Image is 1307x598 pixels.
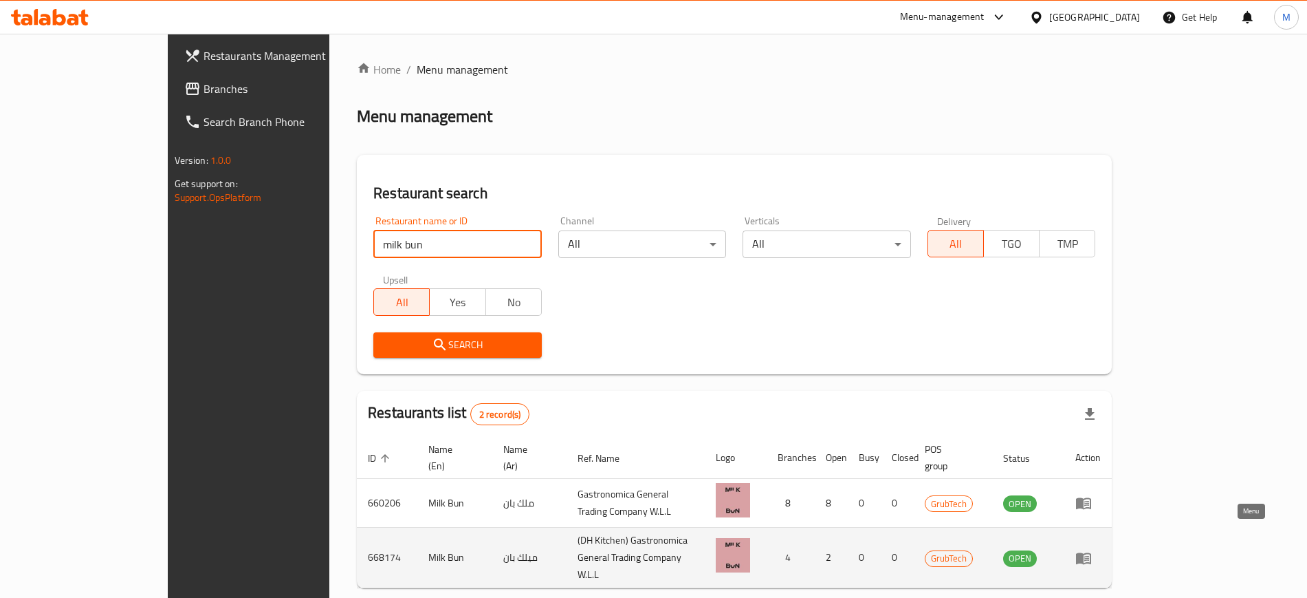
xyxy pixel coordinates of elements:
[417,528,492,588] td: Milk Bun
[716,483,750,517] img: Milk Bun
[368,403,529,425] h2: Restaurants list
[815,437,848,479] th: Open
[373,332,542,358] button: Search
[989,234,1034,254] span: TGO
[900,9,985,25] div: Menu-management
[937,216,971,226] label: Delivery
[927,230,984,257] button: All
[848,528,881,588] td: 0
[934,234,978,254] span: All
[881,437,914,479] th: Closed
[767,479,815,528] td: 8
[173,72,386,105] a: Branches
[815,528,848,588] td: 2
[1039,230,1095,257] button: TMP
[492,292,536,312] span: No
[210,151,232,169] span: 1.0.0
[1045,234,1090,254] span: TMP
[357,105,492,127] h2: Menu management
[173,105,386,138] a: Search Branch Phone
[384,337,531,354] span: Search
[373,183,1095,204] h2: Restaurant search
[1003,551,1037,567] div: OPEN
[1003,551,1037,566] span: OPEN
[848,437,881,479] th: Busy
[470,403,530,425] div: Total records count
[1003,496,1037,512] span: OPEN
[204,114,375,130] span: Search Branch Phone
[503,441,550,474] span: Name (Ar)
[578,450,637,467] span: Ref. Name
[925,551,972,566] span: GrubTech
[357,61,1112,78] nav: breadcrumb
[417,479,492,528] td: Milk Bun
[429,288,485,316] button: Yes
[373,231,542,258] input: Search for restaurant name or ID..
[1003,450,1048,467] span: Status
[406,61,411,78] li: /
[357,479,417,528] td: 660206
[471,408,529,421] span: 2 record(s)
[1282,10,1290,25] span: M
[767,437,815,479] th: Branches
[1003,495,1037,512] div: OPEN
[368,450,394,467] span: ID
[815,479,848,528] td: 8
[1073,398,1106,431] div: Export file
[925,496,972,512] span: GrubTech
[417,61,508,78] span: Menu management
[1075,495,1101,511] div: Menu
[357,528,417,588] td: 668174
[204,81,375,97] span: Branches
[567,479,704,528] td: Gastronomica General Trading Company W.L.L
[175,189,262,206] a: Support.OpsPlatform
[428,441,476,474] span: Name (En)
[173,39,386,72] a: Restaurants Management
[435,292,480,312] span: Yes
[743,231,911,258] div: All
[373,288,430,316] button: All
[705,437,767,479] th: Logo
[558,231,727,258] div: All
[767,528,815,588] td: 4
[881,528,914,588] td: 0
[848,479,881,528] td: 0
[567,528,704,588] td: (DH Kitchen) Gastronomica General Trading Company W.L.L
[380,292,424,312] span: All
[925,441,976,474] span: POS group
[485,288,542,316] button: No
[881,479,914,528] td: 0
[175,151,208,169] span: Version:
[983,230,1040,257] button: TGO
[204,47,375,64] span: Restaurants Management
[357,437,1112,588] table: enhanced table
[492,479,567,528] td: ملك بان
[1064,437,1112,479] th: Action
[175,175,238,193] span: Get support on:
[1049,10,1140,25] div: [GEOGRAPHIC_DATA]
[492,528,567,588] td: ميلك بان
[383,275,408,284] label: Upsell
[716,538,750,573] img: Milk Bun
